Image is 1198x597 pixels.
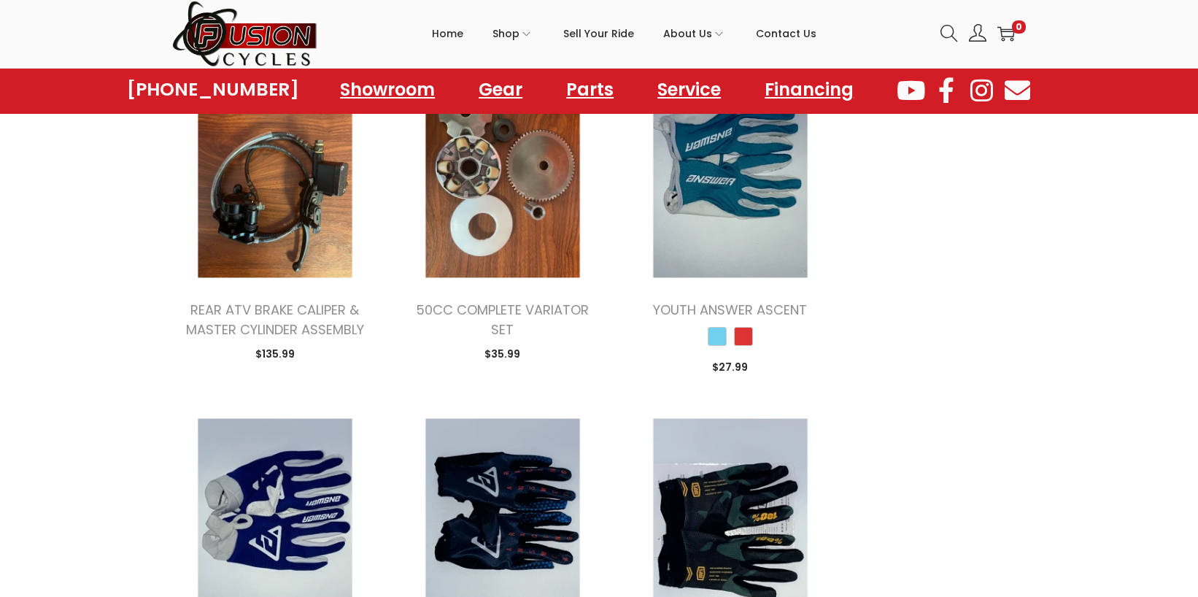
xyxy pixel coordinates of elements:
span: $ [484,347,491,361]
nav: Primary navigation [318,1,930,66]
a: Parts [552,73,628,107]
img: Product image [172,72,378,278]
a: Shop [492,1,534,66]
span: Shop [492,15,519,52]
img: Product image [400,72,606,278]
a: Gear [464,73,537,107]
a: REAR ATV BRAKE CALIPER & MASTER CYLINDER ASSEMBLY [186,301,364,339]
a: YOUTH ANSWER ASCENT [653,301,807,319]
span: $ [255,347,262,361]
a: Financing [750,73,868,107]
a: 0 [997,25,1015,42]
span: Contact Us [756,15,816,52]
a: 50CC COMPLETE VARIATOR SET [416,301,589,339]
span: $ [712,360,719,374]
a: Sell Your Ride [563,1,634,66]
span: 27.99 [712,360,748,374]
a: Home [432,1,463,66]
a: Service [643,73,735,107]
a: About Us [663,1,727,66]
span: Home [432,15,463,52]
span: About Us [663,15,712,52]
span: 35.99 [484,347,520,361]
span: 135.99 [255,347,295,361]
a: [PHONE_NUMBER] [127,80,299,100]
a: Showroom [325,73,449,107]
span: Sell Your Ride [563,15,634,52]
a: Contact Us [756,1,816,66]
nav: Menu [325,73,868,107]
